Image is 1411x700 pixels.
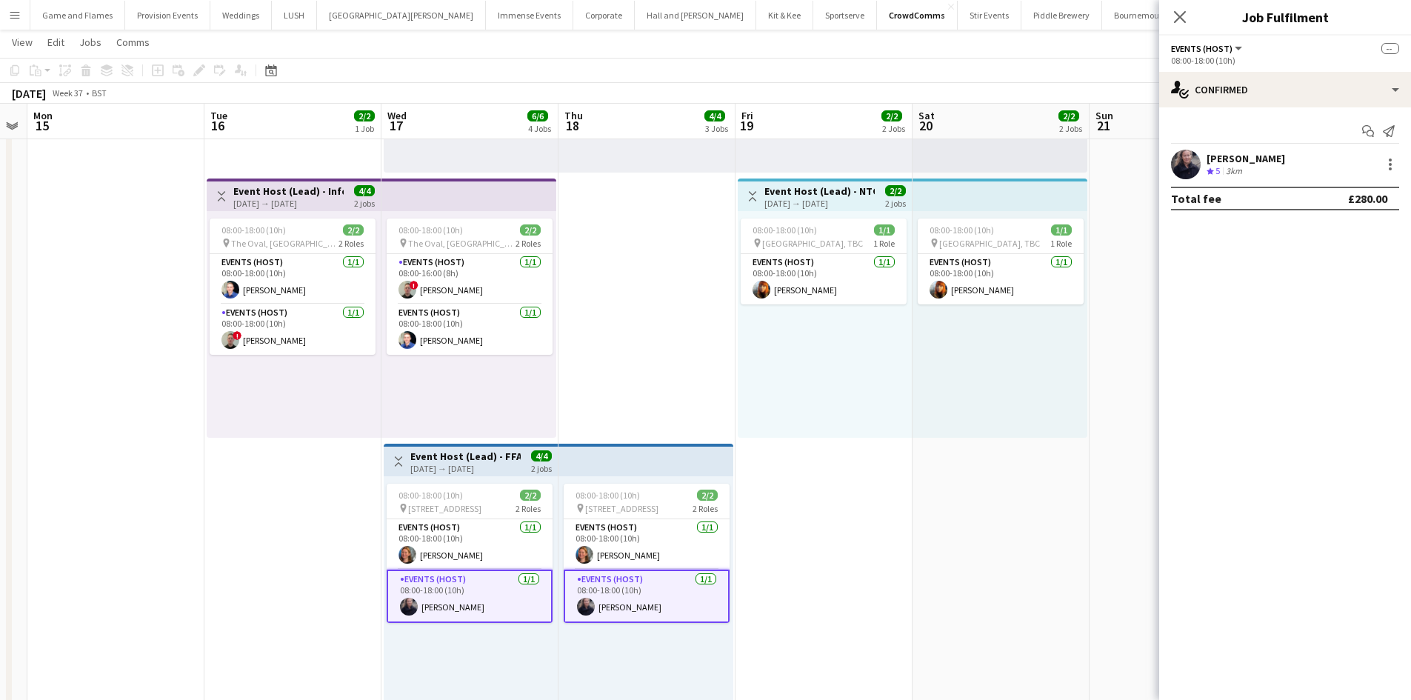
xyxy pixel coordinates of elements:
button: Provision Events [125,1,210,30]
div: 1 Job [355,123,374,134]
span: 2/2 [520,224,541,236]
span: 4/4 [704,110,725,121]
div: 3km [1223,165,1245,178]
button: Piddle Brewery [1021,1,1102,30]
div: 08:00-18:00 (10h) [1171,55,1399,66]
span: 08:00-18:00 (10h) [398,224,463,236]
app-job-card: 08:00-18:00 (10h)2/2 The Oval, [GEOGRAPHIC_DATA]2 RolesEvents (Host)1/108:00-16:00 (8h)![PERSON_N... [387,219,553,355]
div: 2 jobs [531,461,552,474]
span: Edit [47,36,64,49]
span: 08:00-18:00 (10h) [930,224,994,236]
span: [STREET_ADDRESS] [585,503,658,514]
button: LUSH [272,1,317,30]
app-card-role: Events (Host)1/108:00-18:00 (10h)[PERSON_NAME] [564,519,730,570]
span: 1/1 [1051,224,1072,236]
app-card-role: Events (Host)1/108:00-18:00 (10h)[PERSON_NAME] [387,304,553,355]
span: 15 [31,117,53,134]
app-card-role: Events (Host)1/108:00-18:00 (10h)[PERSON_NAME] [387,519,553,570]
div: [DATE] → [DATE] [233,198,344,209]
app-card-role: Events (Host)1/108:00-18:00 (10h)![PERSON_NAME] [210,304,376,355]
span: 5 [1215,165,1220,176]
span: 08:00-18:00 (10h) [753,224,817,236]
span: 16 [208,117,227,134]
div: [PERSON_NAME] [1207,152,1285,165]
div: £280.00 [1348,191,1387,206]
h3: Event Host (Lead) - Informatica [233,184,344,198]
span: 2/2 [697,490,718,501]
app-job-card: 08:00-18:00 (10h)2/2 [STREET_ADDRESS]2 RolesEvents (Host)1/108:00-18:00 (10h)[PERSON_NAME]Events ... [387,484,553,623]
span: 4/4 [354,185,375,196]
span: 17 [385,117,407,134]
span: Thu [564,109,583,122]
button: Immense Events [486,1,573,30]
span: [STREET_ADDRESS] [408,503,481,514]
div: 4 Jobs [528,123,551,134]
button: Weddings [210,1,272,30]
div: 2 jobs [885,196,906,209]
a: Comms [110,33,156,52]
h3: Event Host (Lead) - FFA [410,450,521,463]
div: 2 jobs [354,196,375,209]
button: Bournemouth Uni [1102,1,1195,30]
span: 2/2 [520,490,541,501]
span: 4/4 [531,450,552,461]
div: 2 Jobs [1059,123,1082,134]
span: Wed [387,109,407,122]
h3: Event Host (Lead) - NTCP [GEOGRAPHIC_DATA] [764,184,875,198]
app-card-role: Events (Host)1/108:00-16:00 (8h)![PERSON_NAME] [387,254,553,304]
span: [GEOGRAPHIC_DATA], TBC [939,238,1040,249]
span: The Oval, [GEOGRAPHIC_DATA] [231,238,338,249]
span: Sun [1095,109,1113,122]
span: 6/6 [527,110,548,121]
button: Events (Host) [1171,43,1244,54]
a: Jobs [73,33,107,52]
span: 2/2 [881,110,902,121]
app-card-role: Events (Host)1/108:00-18:00 (10h)[PERSON_NAME] [387,570,553,623]
span: Week 37 [49,87,86,99]
span: ! [233,331,241,340]
button: Hall and [PERSON_NAME] [635,1,756,30]
h3: Job Fulfilment [1159,7,1411,27]
span: 08:00-18:00 (10h) [576,490,640,501]
span: 2 Roles [516,238,541,249]
button: Sportserve [813,1,877,30]
span: Events (Host) [1171,43,1232,54]
div: [DATE] → [DATE] [764,198,875,209]
span: 21 [1093,117,1113,134]
button: Corporate [573,1,635,30]
app-job-card: 08:00-18:00 (10h)1/1 [GEOGRAPHIC_DATA], TBC1 RoleEvents (Host)1/108:00-18:00 (10h)[PERSON_NAME] [918,219,1084,304]
app-card-role: Events (Host)1/108:00-18:00 (10h)[PERSON_NAME] [210,254,376,304]
button: CrowdComms [877,1,958,30]
span: Comms [116,36,150,49]
app-card-role: Events (Host)1/108:00-18:00 (10h)[PERSON_NAME] [918,254,1084,304]
span: 08:00-18:00 (10h) [398,490,463,501]
button: [GEOGRAPHIC_DATA][PERSON_NAME] [317,1,486,30]
button: Kit & Kee [756,1,813,30]
span: 20 [916,117,935,134]
span: 18 [562,117,583,134]
span: 2/2 [343,224,364,236]
span: 1/1 [874,224,895,236]
button: Stir Events [958,1,1021,30]
span: [GEOGRAPHIC_DATA], TBC [762,238,863,249]
span: Jobs [79,36,101,49]
span: 2 Roles [338,238,364,249]
app-job-card: 08:00-18:00 (10h)2/2 [STREET_ADDRESS]2 RolesEvents (Host)1/108:00-18:00 (10h)[PERSON_NAME]Events ... [564,484,730,623]
span: View [12,36,33,49]
span: Mon [33,109,53,122]
app-job-card: 08:00-18:00 (10h)1/1 [GEOGRAPHIC_DATA], TBC1 RoleEvents (Host)1/108:00-18:00 (10h)[PERSON_NAME] [741,219,907,304]
span: The Oval, [GEOGRAPHIC_DATA] [408,238,516,249]
app-card-role: Events (Host)1/108:00-18:00 (10h)[PERSON_NAME] [564,570,730,623]
span: 2/2 [354,110,375,121]
a: View [6,33,39,52]
span: -- [1381,43,1399,54]
app-card-role: Events (Host)1/108:00-18:00 (10h)[PERSON_NAME] [741,254,907,304]
span: ! [410,281,418,290]
button: Game and Flames [30,1,125,30]
span: Fri [741,109,753,122]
